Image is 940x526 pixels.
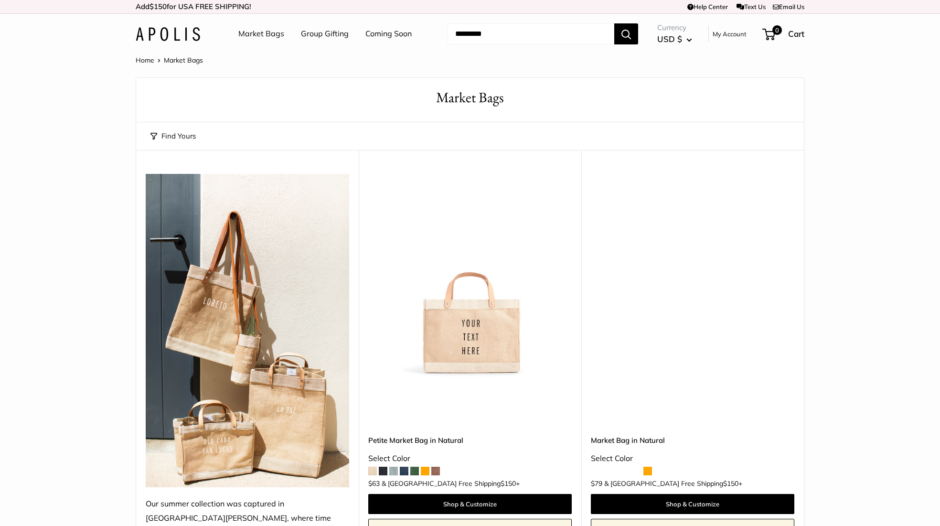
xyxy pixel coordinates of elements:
span: 0 [772,25,782,35]
a: 0 Cart [763,26,804,42]
a: Market Bag in Natural [591,435,794,446]
span: Market Bags [164,56,203,64]
span: USD $ [657,34,682,44]
span: & [GEOGRAPHIC_DATA] Free Shipping + [382,480,520,487]
span: $150 [723,479,738,488]
div: Select Color [591,451,794,466]
a: Shop & Customize [591,494,794,514]
input: Search... [448,23,614,44]
a: Group Gifting [301,27,349,41]
a: Petite Market Bag in Naturaldescription_Effortless style that elevates every moment [368,174,572,377]
a: Email Us [773,3,804,11]
a: Home [136,56,154,64]
a: My Account [713,28,747,40]
span: $150 [150,2,167,11]
a: Market Bags [238,27,284,41]
span: & [GEOGRAPHIC_DATA] Free Shipping + [604,480,742,487]
span: Cart [788,29,804,39]
span: Currency [657,21,692,34]
img: Our summer collection was captured in Todos Santos, where time slows down and color pops. [146,174,349,487]
button: USD $ [657,32,692,47]
span: $63 [368,479,380,488]
button: Search [614,23,638,44]
div: Select Color [368,451,572,466]
img: Petite Market Bag in Natural [368,174,572,377]
nav: Breadcrumb [136,54,203,66]
a: Shop & Customize [368,494,572,514]
span: $150 [501,479,516,488]
a: Text Us [737,3,766,11]
a: Market Bag in NaturalMarket Bag in Natural [591,174,794,377]
a: Coming Soon [365,27,412,41]
span: $79 [591,479,602,488]
img: Apolis [136,27,200,41]
button: Find Yours [150,129,196,143]
a: Petite Market Bag in Natural [368,435,572,446]
h1: Market Bags [150,87,790,108]
a: Help Center [687,3,728,11]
